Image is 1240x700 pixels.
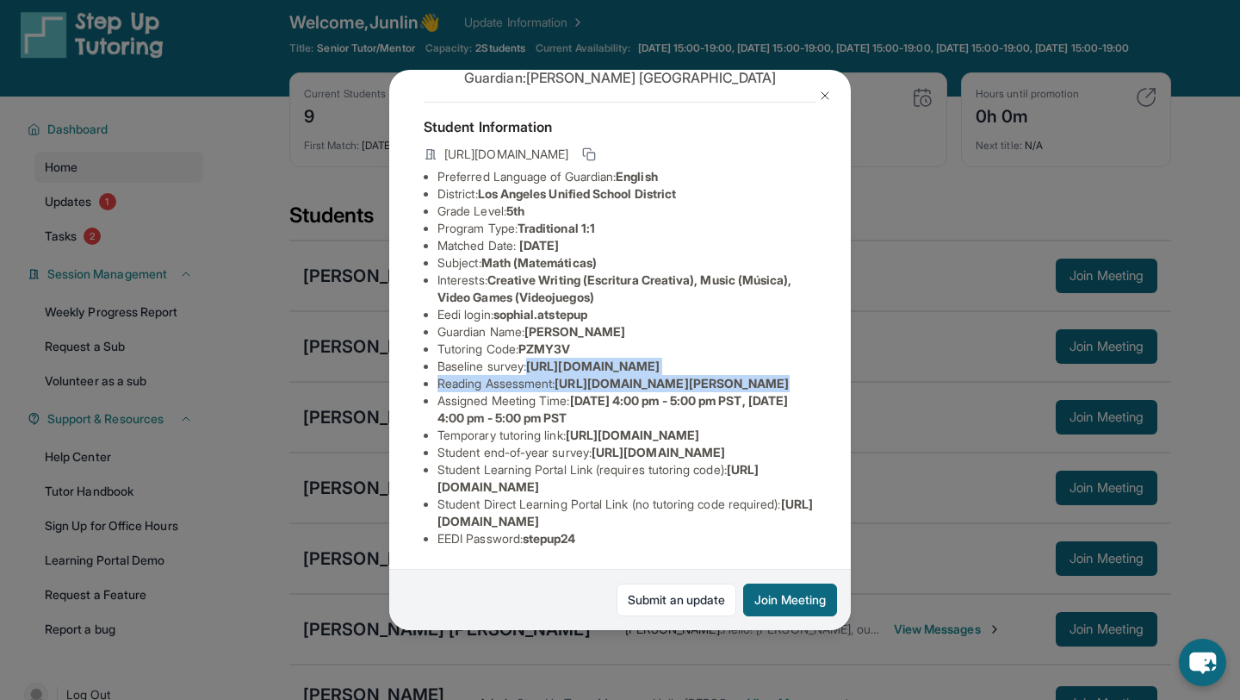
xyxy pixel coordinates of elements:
button: Copy link [579,144,599,165]
span: Math (Matemáticas) [481,255,597,270]
span: sophial.atstepup [493,307,587,322]
span: Los Angeles Unified School District [478,186,676,201]
li: Student Learning Portal Link (requires tutoring code) : [437,461,816,496]
span: 5th [506,203,524,218]
span: [DATE] [519,238,559,253]
span: [PERSON_NAME] [524,324,625,339]
span: [URL][DOMAIN_NAME] [526,359,660,373]
span: Traditional 1:1 [518,221,595,235]
li: Tutoring Code : [437,341,816,358]
li: Student Direct Learning Portal Link (no tutoring code required) : [437,496,816,530]
li: Student end-of-year survey : [437,444,816,461]
img: Close Icon [818,89,832,103]
p: Guardian: [PERSON_NAME] [GEOGRAPHIC_DATA] [424,67,816,88]
span: [URL][DOMAIN_NAME][PERSON_NAME] [555,376,789,391]
li: Interests : [437,272,816,306]
li: Grade Level: [437,203,816,220]
li: Eedi login : [437,306,816,323]
li: Baseline survey : [437,358,816,375]
span: [URL][DOMAIN_NAME] [566,428,699,442]
span: PZMY3V [518,341,570,356]
li: Temporary tutoring link : [437,427,816,444]
h4: Student Information [424,116,816,137]
li: Assigned Meeting Time : [437,392,816,427]
span: stepup24 [523,531,576,546]
li: District: [437,185,816,203]
button: Join Meeting [743,584,837,616]
span: [DATE] 4:00 pm - 5:00 pm PST, [DATE] 4:00 pm - 5:00 pm PST [437,393,788,425]
li: Preferred Language of Guardian: [437,168,816,185]
span: [URL][DOMAIN_NAME] [592,445,725,459]
li: EEDI Password : [437,530,816,547]
li: Reading Assessment : [437,375,816,392]
span: English [616,169,658,184]
li: Guardian Name : [437,323,816,341]
li: Program Type: [437,220,816,237]
a: Submit an update [617,584,736,616]
span: [URL][DOMAIN_NAME] [444,146,568,163]
button: chat-button [1179,639,1226,686]
span: Creative Writing (Escritura Creativa), Music (Música), Video Games (Videojuegos) [437,272,792,304]
li: Matched Date: [437,237,816,254]
li: Subject : [437,254,816,272]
